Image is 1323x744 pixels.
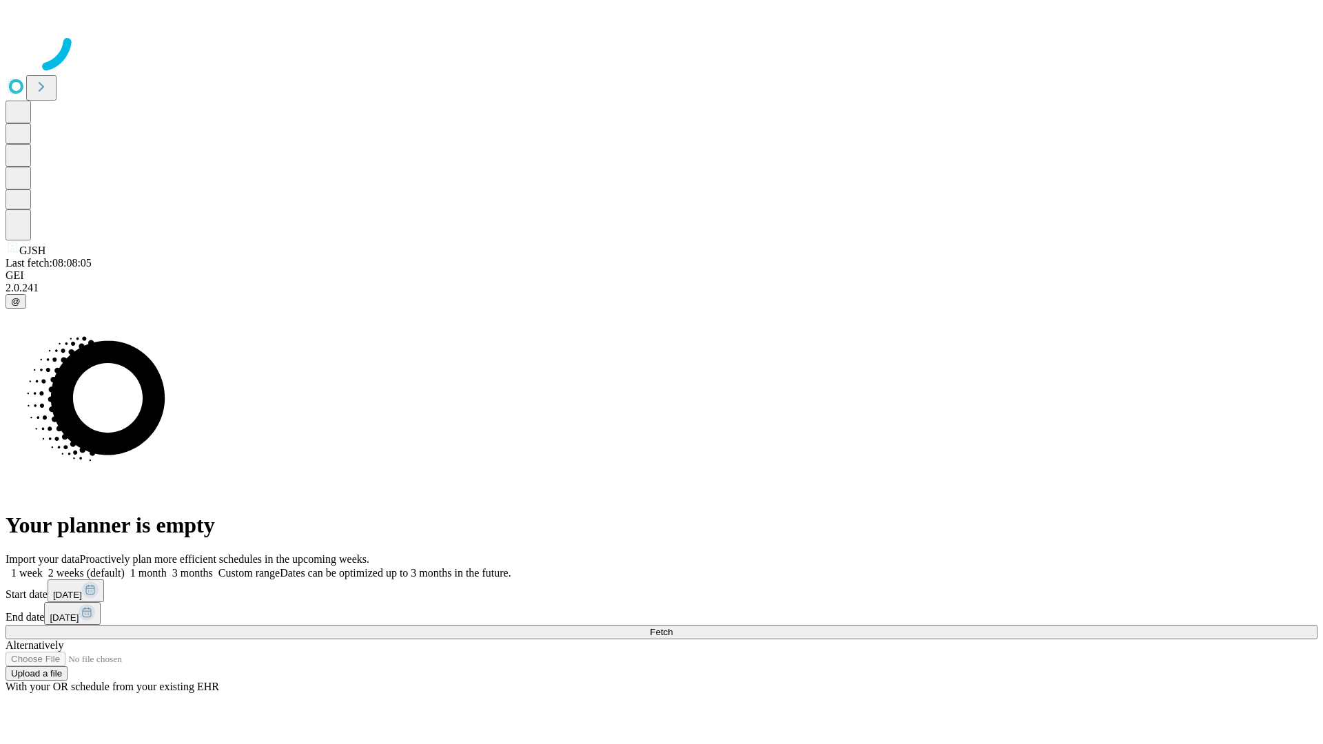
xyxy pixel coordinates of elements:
[130,567,167,579] span: 1 month
[11,567,43,579] span: 1 week
[172,567,213,579] span: 3 months
[280,567,511,579] span: Dates can be optimized up to 3 months in the future.
[50,612,79,623] span: [DATE]
[6,602,1317,625] div: End date
[48,579,104,602] button: [DATE]
[6,257,92,269] span: Last fetch: 08:08:05
[6,639,63,651] span: Alternatively
[6,282,1317,294] div: 2.0.241
[6,269,1317,282] div: GEI
[44,602,101,625] button: [DATE]
[48,567,125,579] span: 2 weeks (default)
[6,513,1317,538] h1: Your planner is empty
[6,681,219,692] span: With your OR schedule from your existing EHR
[650,627,673,637] span: Fetch
[19,245,45,256] span: GJSH
[53,590,82,600] span: [DATE]
[6,625,1317,639] button: Fetch
[6,294,26,309] button: @
[6,553,80,565] span: Import your data
[6,579,1317,602] div: Start date
[11,296,21,307] span: @
[218,567,280,579] span: Custom range
[80,553,369,565] span: Proactively plan more efficient schedules in the upcoming weeks.
[6,666,68,681] button: Upload a file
